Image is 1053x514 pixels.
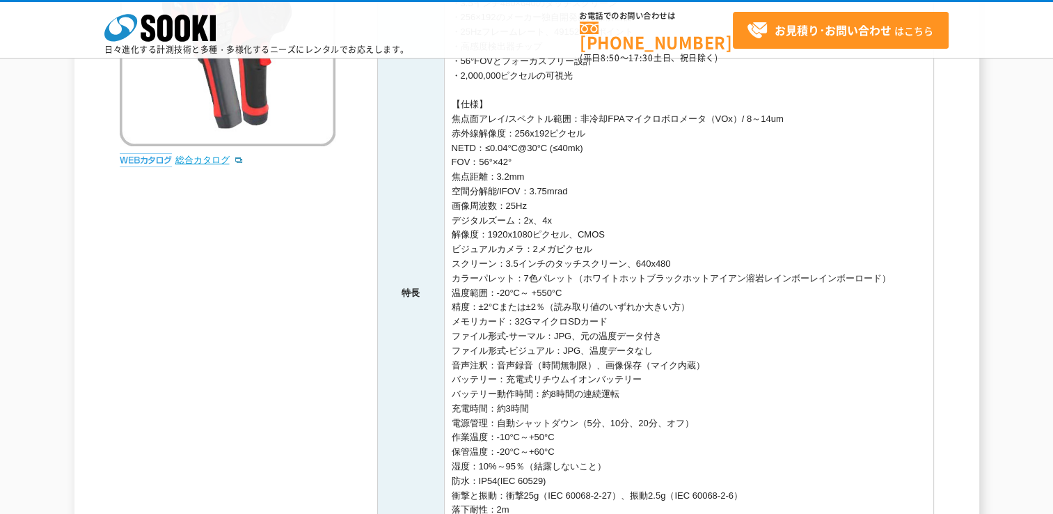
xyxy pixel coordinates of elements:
span: (平日 ～ 土日、祝日除く) [580,52,718,64]
span: お電話でのお問い合わせは [580,12,733,20]
span: はこちら [747,20,933,41]
a: [PHONE_NUMBER] [580,22,733,50]
img: webカタログ [120,153,172,167]
a: お見積り･お問い合わせはこちら [733,12,949,49]
span: 8:50 [601,52,620,64]
strong: お見積り･お問い合わせ [775,22,892,38]
a: 総合カタログ [175,155,244,165]
p: 日々進化する計測技術と多種・多様化するニーズにレンタルでお応えします。 [104,45,409,54]
span: 17:30 [628,52,654,64]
